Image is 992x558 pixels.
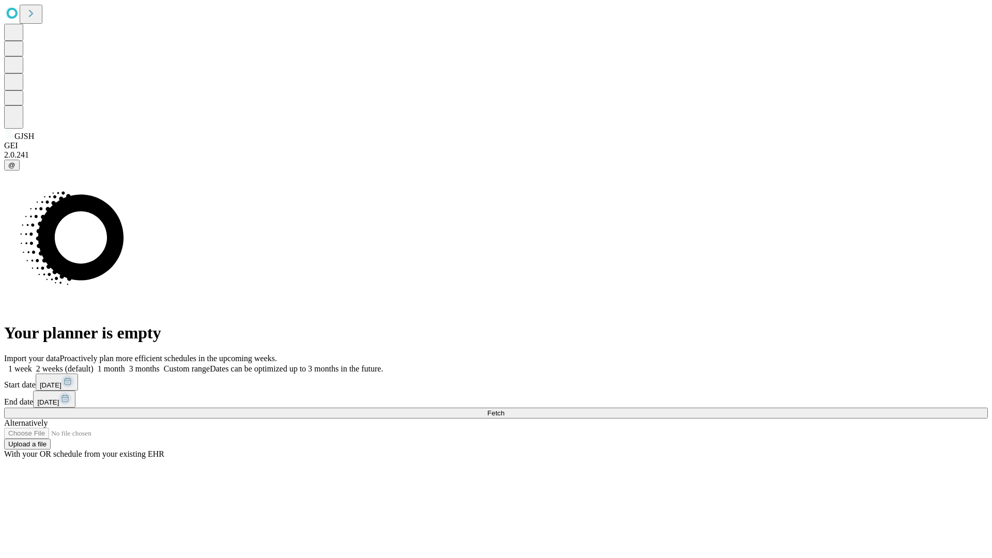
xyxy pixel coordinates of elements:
span: Alternatively [4,419,48,427]
span: Fetch [487,409,504,417]
span: 1 week [8,364,32,373]
span: 2 weeks (default) [36,364,94,373]
span: Proactively plan more efficient schedules in the upcoming weeks. [60,354,277,363]
button: Fetch [4,408,988,419]
div: End date [4,391,988,408]
button: [DATE] [36,374,78,391]
div: 2.0.241 [4,150,988,160]
span: [DATE] [37,398,59,406]
div: Start date [4,374,988,391]
button: Upload a file [4,439,51,450]
h1: Your planner is empty [4,323,988,343]
span: Custom range [164,364,210,373]
span: GJSH [14,132,34,141]
button: [DATE] [33,391,75,408]
span: 1 month [98,364,125,373]
span: [DATE] [40,381,61,389]
span: @ [8,161,16,169]
button: @ [4,160,20,171]
span: Dates can be optimized up to 3 months in the future. [210,364,383,373]
span: Import your data [4,354,60,363]
span: With your OR schedule from your existing EHR [4,450,164,458]
span: 3 months [129,364,160,373]
div: GEI [4,141,988,150]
